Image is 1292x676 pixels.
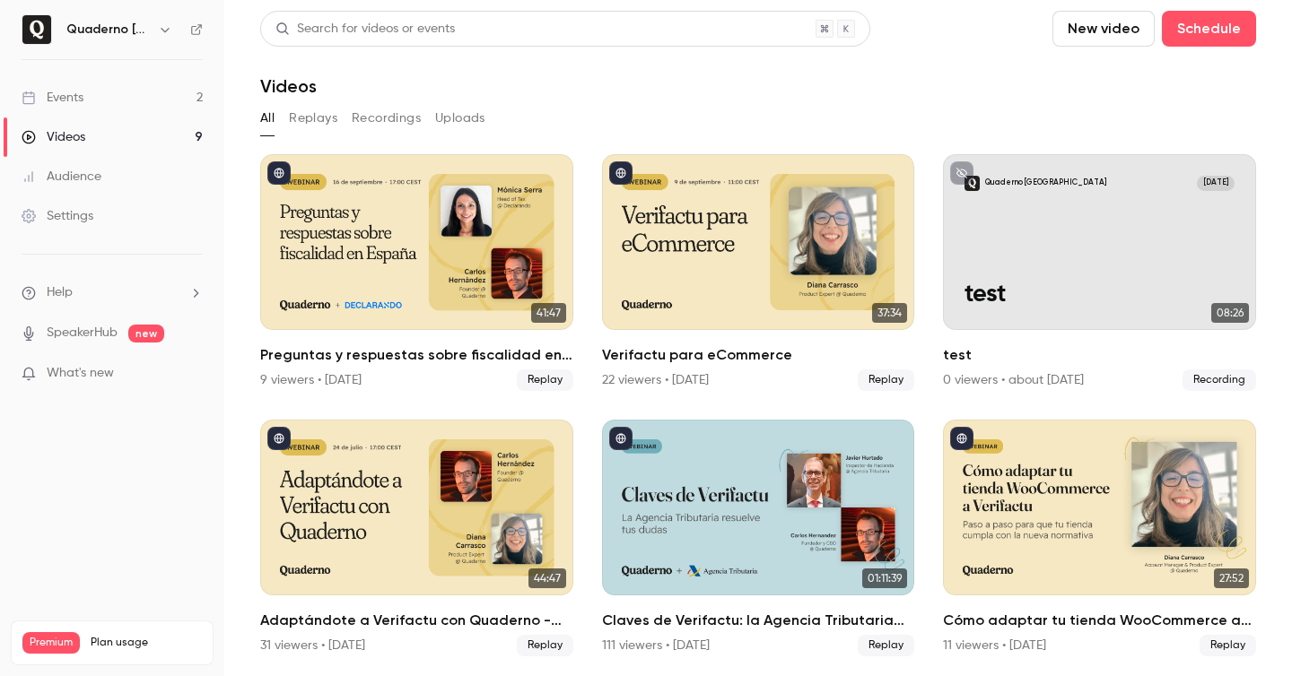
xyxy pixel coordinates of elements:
button: published [609,427,633,450]
a: 37:34Verifactu para eCommerce22 viewers • [DATE]Replay [602,154,915,391]
div: 111 viewers • [DATE] [602,637,710,654]
button: All [260,104,275,133]
button: Uploads [435,104,485,133]
div: Videos [22,128,85,146]
h2: Claves de Verifactu: la Agencia Tributaria resuelve tus dudas [602,610,915,631]
span: Recording [1183,369,1256,391]
button: published [950,427,973,450]
div: Audience [22,168,101,186]
a: 27:52Cómo adaptar tu tienda WooCommerce a Verifactu11 viewers • [DATE]Replay [943,420,1256,656]
span: What's new [47,364,114,383]
span: 08:26 [1211,303,1249,323]
button: published [267,161,291,185]
a: testQuaderno [GEOGRAPHIC_DATA][DATE]test08:26test0 viewers • about [DATE]Recording [943,154,1256,391]
section: Videos [260,11,1256,665]
h2: test [943,344,1256,366]
li: Cómo adaptar tu tienda WooCommerce a Verifactu [943,420,1256,656]
a: 01:11:39Claves de Verifactu: la Agencia Tributaria resuelve tus dudas111 viewers • [DATE]Replay [602,420,915,656]
button: published [609,161,633,185]
span: 27:52 [1214,568,1249,588]
span: 37:34 [872,303,907,323]
span: Replay [517,369,573,391]
h6: Quaderno [GEOGRAPHIC_DATA] [66,21,151,39]
h2: Preguntas y respuestas sobre fiscalidad en [GEOGRAPHIC_DATA]: impuestos, facturas y más [260,344,573,366]
a: SpeakerHub [47,324,118,342]
h2: Adaptándote a Verifactu con Quaderno - Office Hours [260,610,573,631]
span: 44:47 [528,568,566,588]
button: Recordings [352,104,421,133]
div: Events [22,89,83,107]
span: Replay [858,369,914,391]
div: 22 viewers • [DATE] [602,371,709,389]
span: Replay [1200,635,1256,656]
p: Quaderno [GEOGRAPHIC_DATA] [985,178,1106,188]
span: Replay [517,635,573,656]
div: 9 viewers • [DATE] [260,371,362,389]
img: Quaderno España [22,15,51,44]
span: [DATE] [1197,176,1235,191]
span: Replay [858,635,914,656]
button: unpublished [950,161,973,185]
span: Help [47,283,73,302]
div: Search for videos or events [275,20,455,39]
div: 0 viewers • about [DATE] [943,371,1084,389]
div: 31 viewers • [DATE] [260,637,365,654]
h2: Verifactu para eCommerce [602,344,915,366]
li: Claves de Verifactu: la Agencia Tributaria resuelve tus dudas [602,420,915,656]
button: published [267,427,291,450]
h1: Videos [260,75,317,97]
div: Settings [22,207,93,225]
span: Premium [22,632,80,654]
li: Preguntas y respuestas sobre fiscalidad en España: impuestos, facturas y más [260,154,573,391]
li: help-dropdown-opener [22,283,203,302]
li: test [943,154,1256,391]
a: 41:47Preguntas y respuestas sobre fiscalidad en [GEOGRAPHIC_DATA]: impuestos, facturas y más9 vie... [260,154,573,391]
button: Replays [289,104,337,133]
a: 44:47Adaptándote a Verifactu con Quaderno - Office Hours31 viewers • [DATE]Replay [260,420,573,656]
span: 41:47 [531,303,566,323]
span: Plan usage [91,636,202,650]
div: 11 viewers • [DATE] [943,637,1046,654]
li: Adaptándote a Verifactu con Quaderno - Office Hours [260,420,573,656]
h2: Cómo adaptar tu tienda WooCommerce a Verifactu [943,610,1256,631]
button: New video [1052,11,1155,47]
iframe: Noticeable Trigger [181,366,203,382]
span: 01:11:39 [862,568,907,588]
span: new [128,325,164,342]
button: Schedule [1162,11,1256,47]
li: Verifactu para eCommerce [602,154,915,391]
p: test [965,281,1235,309]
